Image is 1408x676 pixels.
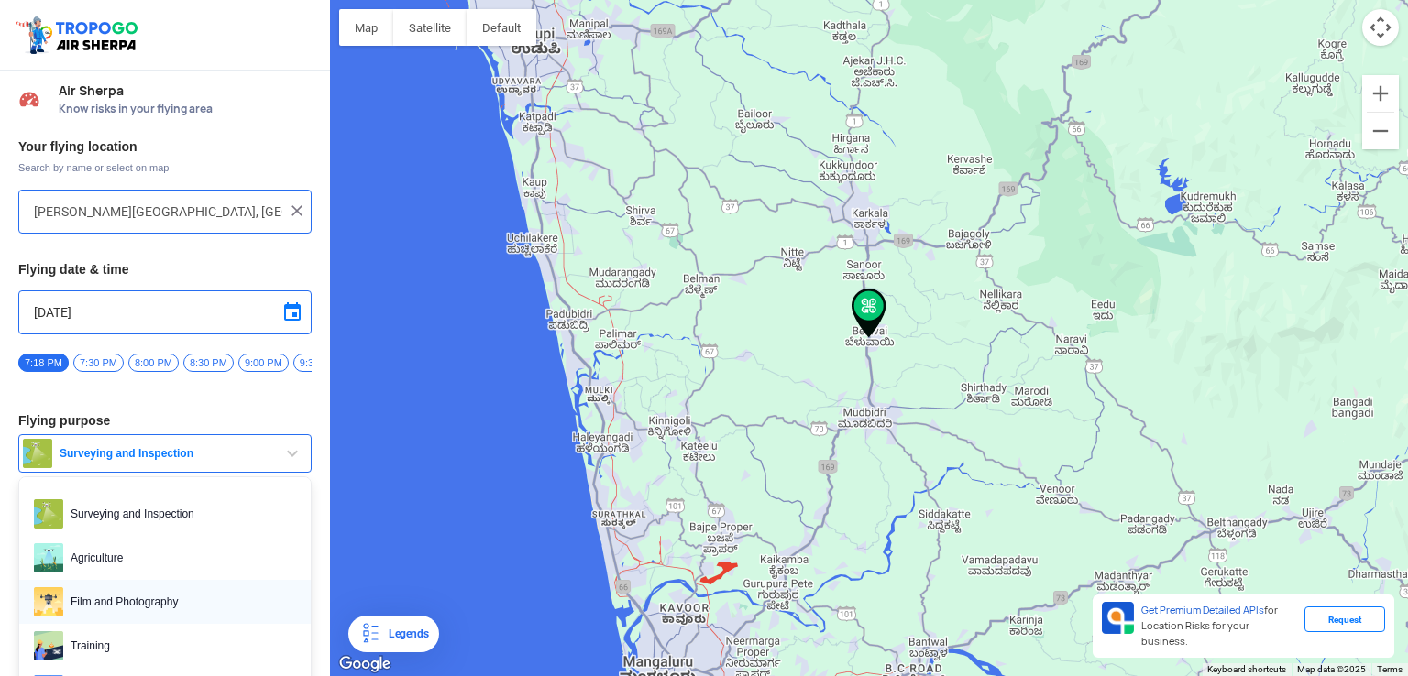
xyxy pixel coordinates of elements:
[18,434,312,473] button: Surveying and Inspection
[1134,602,1304,650] div: for Location Risks for your business.
[14,14,144,56] img: ic_tgdronemaps.svg
[1297,664,1366,674] span: Map data ©2025
[18,160,312,175] span: Search by name or select on map
[393,9,467,46] button: Show satellite imagery
[59,83,312,98] span: Air Sherpa
[59,102,312,116] span: Know risks in your flying area
[34,631,63,660] img: training.png
[52,446,281,461] span: Surveying and Inspection
[1141,604,1264,616] span: Get Premium Detailed APIs
[63,631,296,660] span: Training
[183,354,234,372] span: 8:30 PM
[335,652,395,676] img: Google
[1207,663,1286,676] button: Keyboard shortcuts
[1377,664,1402,674] a: Terms
[18,140,312,153] h3: Your flying location
[1362,9,1399,46] button: Map camera controls
[128,354,179,372] span: 8:00 PM
[34,499,63,529] img: survey.png
[73,354,124,372] span: 7:30 PM
[339,9,393,46] button: Show street map
[335,652,395,676] a: Open this area in Google Maps (opens a new window)
[18,263,312,276] h3: Flying date & time
[34,301,296,323] input: Select Date
[23,439,52,468] img: survey.png
[288,202,306,220] img: ic_close.png
[293,354,344,372] span: 9:30 PM
[1304,606,1385,632] div: Request
[63,543,296,572] span: Agriculture
[381,623,428,645] div: Legends
[18,414,312,427] h3: Flying purpose
[18,354,69,372] span: 7:18 PM
[63,499,296,529] span: Surveying and Inspection
[1102,602,1134,634] img: Premium APIs
[34,201,282,223] input: Search your flying location
[34,587,63,616] img: film.png
[18,88,40,110] img: Risk Scores
[238,354,289,372] span: 9:00 PM
[34,543,63,572] img: agri.png
[1362,75,1399,112] button: Zoom in
[1362,113,1399,149] button: Zoom out
[359,623,381,645] img: Legends
[63,587,296,616] span: Film and Photography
